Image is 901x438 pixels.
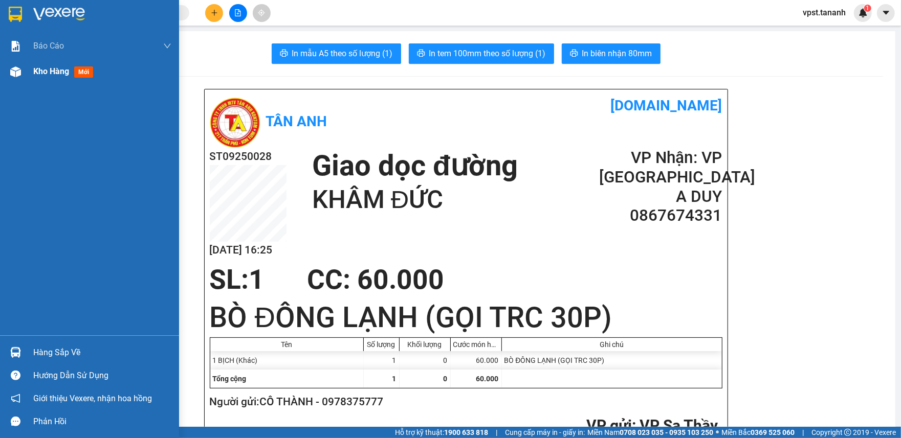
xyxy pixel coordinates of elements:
[402,340,448,349] div: Khối lượng
[864,5,871,12] sup: 1
[102,60,182,78] span: KHÂM ĐỨC
[210,416,718,436] h2: : VP Sa Thầy
[210,297,722,337] h1: BÒ ĐÔNG LẠNH (GỌI TRC 30P)
[213,375,247,383] span: Tổng cộng
[234,9,241,16] span: file-add
[716,430,719,434] span: ⚪️
[599,187,722,206] h2: A DUY
[504,340,719,349] div: Ghi chú
[87,65,102,76] span: DĐ:
[10,347,21,358] img: warehouse-icon
[611,97,722,114] b: [DOMAIN_NAME]
[10,41,21,52] img: solution-icon
[451,351,502,370] div: 60.000
[272,43,401,64] button: printerIn mẫu A5 theo số lượng (1)
[229,4,247,22] button: file-add
[802,427,804,438] span: |
[453,340,499,349] div: Cước món hàng
[211,9,218,16] span: plus
[210,148,287,165] h2: ST09250028
[301,264,450,295] div: CC : 60.000
[9,10,25,20] span: Gửi:
[280,49,288,59] span: printer
[417,49,425,59] span: printer
[210,264,249,295] span: SL:
[33,39,64,52] span: Báo cáo
[795,6,854,19] span: vpst.tananh
[496,427,497,438] span: |
[87,45,192,60] div: 0867674331
[266,113,327,130] b: Tân Anh
[364,351,400,370] div: 1
[562,43,661,64] button: printerIn biên nhận 80mm
[9,45,80,60] div: 0978375777
[866,5,869,12] span: 1
[33,368,171,383] div: Hướng dẫn sử dụng
[502,351,722,370] div: BÒ ĐÔNG LẠNH (GỌI TRC 30P)
[33,392,152,405] span: Giới thiệu Vexere, nhận hoa hồng
[258,9,265,16] span: aim
[366,340,397,349] div: Số lượng
[409,43,554,64] button: printerIn tem 100mm theo số lượng (1)
[292,47,393,60] span: In mẫu A5 theo số lượng (1)
[505,427,585,438] span: Cung cấp máy in - giấy in:
[10,66,21,77] img: warehouse-icon
[877,4,895,22] button: caret-down
[587,427,713,438] span: Miền Nam
[210,97,261,148] img: logo.jpg
[444,375,448,383] span: 0
[163,42,171,50] span: down
[844,429,851,436] span: copyright
[213,340,361,349] div: Tên
[33,345,171,360] div: Hàng sắp về
[33,66,69,76] span: Kho hàng
[859,8,868,17] img: icon-new-feature
[599,148,722,187] h2: VP Nhận: VP [GEOGRAPHIC_DATA]
[9,7,22,22] img: logo-vxr
[392,375,397,383] span: 1
[87,9,192,33] div: VP [GEOGRAPHIC_DATA]
[210,351,364,370] div: 1 BỊCH (Khác)
[253,4,271,22] button: aim
[11,394,20,403] span: notification
[476,375,499,383] span: 60.000
[751,428,795,436] strong: 0369 525 060
[9,9,80,33] div: VP Sa Thầy
[882,8,891,17] span: caret-down
[9,33,80,45] div: CÔ THÀNH
[210,242,287,259] h2: [DATE] 16:25
[429,47,546,60] span: In tem 100mm theo số lượng (1)
[33,414,171,429] div: Phản hồi
[620,428,713,436] strong: 0708 023 035 - 0935 103 250
[400,351,451,370] div: 0
[11,417,20,426] span: message
[570,49,578,59] span: printer
[74,66,93,78] span: mới
[205,4,223,22] button: plus
[312,183,518,216] h1: KHÂM ĐỨC
[395,427,488,438] span: Hỗ trợ kỹ thuật:
[444,428,488,436] strong: 1900 633 818
[210,394,718,410] h2: Người gửi: CÔ THÀNH - 0978375777
[599,206,722,225] h2: 0867674331
[721,427,795,438] span: Miền Bắc
[87,33,192,45] div: A DUY
[249,264,265,295] span: 1
[11,371,20,380] span: question-circle
[582,47,652,60] span: In biên nhận 80mm
[87,10,112,20] span: Nhận:
[587,417,632,434] span: VP gửi
[312,148,518,183] h1: Giao dọc đường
